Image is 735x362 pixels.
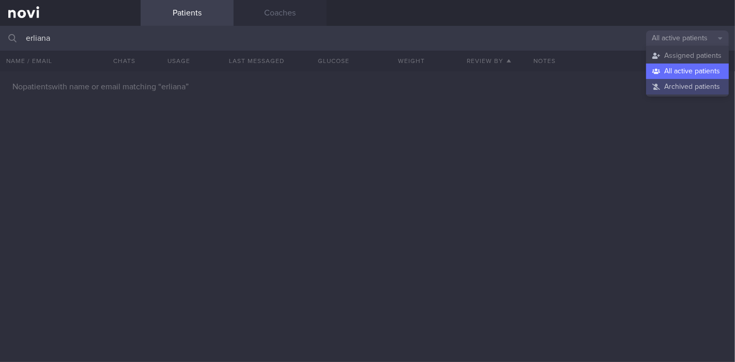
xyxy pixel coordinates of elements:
[646,48,729,64] button: Assigned patients
[295,51,373,71] button: Glucose
[141,51,218,71] div: Usage
[646,30,729,46] button: All active patients
[450,51,528,71] button: Review By
[373,51,450,71] button: Weight
[646,79,729,95] button: Archived patients
[646,64,729,79] button: All active patients
[99,51,141,71] button: Chats
[218,51,295,71] button: Last Messaged
[528,51,735,71] div: Notes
